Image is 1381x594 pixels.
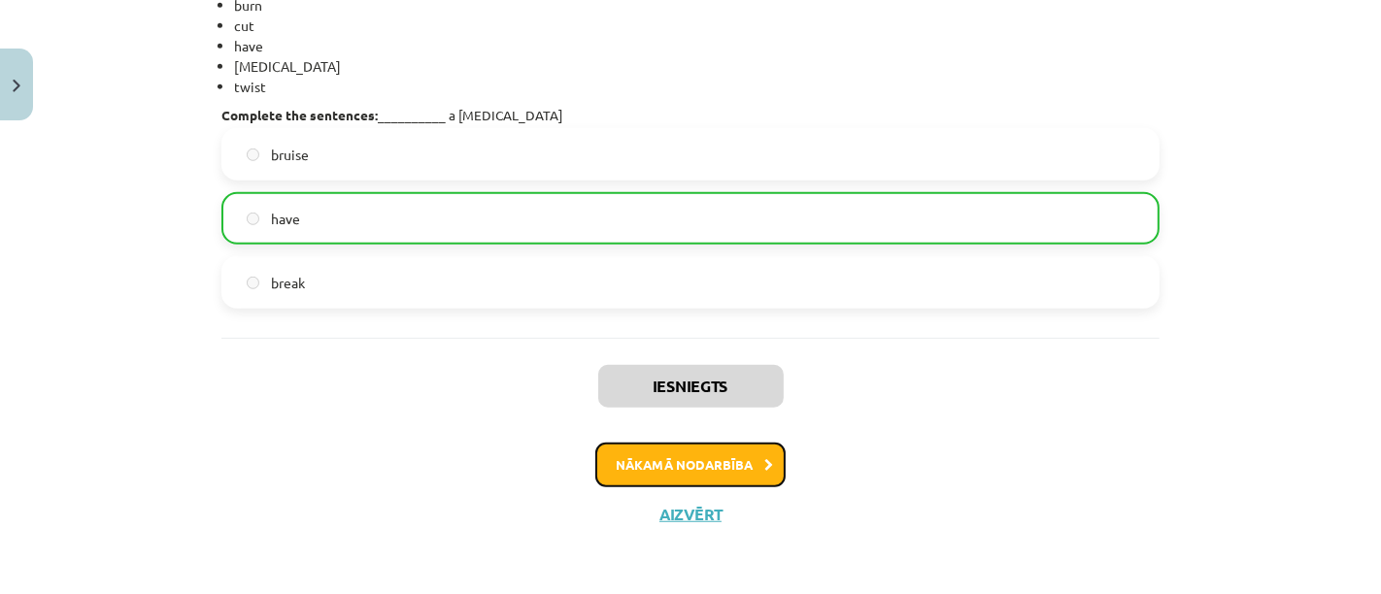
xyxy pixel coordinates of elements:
button: Nākamā nodarbība [595,443,786,487]
button: Aizvērt [654,505,727,524]
li: cut [234,16,1160,36]
input: break [247,277,259,289]
li: have [234,36,1160,56]
strong: Complete the sentences: [221,106,378,123]
button: Iesniegts [598,365,784,408]
img: icon-close-lesson-0947bae3869378f0d4975bcd49f059093ad1ed9edebbc8119c70593378902aed.svg [13,80,20,92]
li: [MEDICAL_DATA] [234,56,1160,77]
span: break [271,273,305,293]
span: have [271,209,300,229]
input: have [247,213,259,225]
span: bruise [271,145,309,165]
input: bruise [247,148,259,161]
li: twist [234,77,1160,97]
h4: __________ a [MEDICAL_DATA] [221,107,1160,122]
